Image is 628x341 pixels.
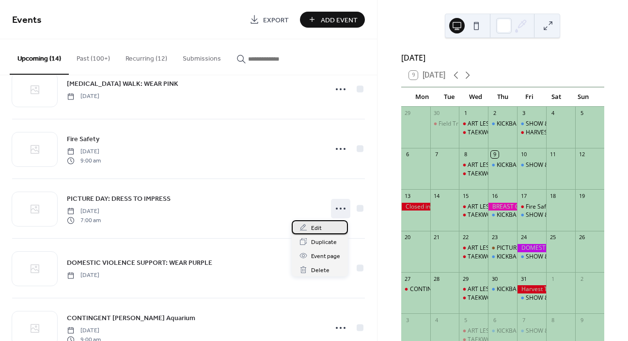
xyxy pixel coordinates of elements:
div: TAEKWONDO [468,129,504,137]
div: CONTINGENT Shedd Aquarium [401,285,430,293]
div: 16 [491,192,498,199]
div: Sun [570,87,597,107]
button: Submissions [175,39,229,74]
span: 7:00 am [67,216,101,225]
span: [DATE] [67,326,101,335]
div: KICKBALL, SOCCER [497,211,548,219]
div: 28 [433,275,440,282]
div: 29 [404,110,411,117]
span: Event page [311,251,340,261]
div: 30 [433,110,440,117]
div: 1 [549,275,556,282]
div: 27 [404,275,411,282]
div: 17 [520,192,527,199]
div: 23 [491,234,498,241]
button: Add Event [300,12,365,28]
div: ART LESSONS [459,161,488,169]
div: KICKBALL, SOCCER [497,253,548,261]
div: CONTINGENT [PERSON_NAME] Aquarium [410,285,522,293]
div: SHOW & SHARE [517,327,546,335]
span: Edit [311,223,322,233]
div: Closed in observance of Indigenous Peoples Day [401,203,430,211]
div: KICKBALL, SOCCER [497,161,548,169]
div: 31 [520,275,527,282]
div: 8 [549,316,556,324]
div: HARVEST FEST CELEBRATION [517,129,546,137]
div: SHOW & SHARE [517,120,546,128]
div: Harvest Themed Pajama Day [517,285,546,293]
div: Wed [462,87,489,107]
div: 9 [578,316,585,324]
div: Field Trip: County Line Orchard [430,120,459,128]
div: 13 [404,192,411,199]
span: Duplicate [311,237,337,247]
div: Mon [409,87,436,107]
div: [DATE] [401,52,604,64]
div: TAEKWONDO [468,170,504,178]
div: 6 [404,151,411,158]
div: KICKBALL, SOCCER [488,120,517,128]
div: SHOW & SHARE [526,327,569,335]
div: TAEKWONDO [459,211,488,219]
div: ART LESSONS [468,327,505,335]
div: Fri [516,87,543,107]
div: 19 [578,192,585,199]
div: PICTURE DAY: DRESS TO IMPRESS [488,244,517,252]
span: Fire Safety [67,134,99,145]
span: 9:00 am [67,156,101,165]
span: [DATE] [67,271,99,280]
div: ART LESSONS [468,203,505,211]
div: TAEKWONDO [459,170,488,178]
button: Upcoming (14) [10,39,69,75]
button: Past (100+) [69,39,118,74]
div: ART LESSONS [459,285,488,293]
a: PICTURE DAY: DRESS TO IMPRESS [67,193,171,204]
div: Sat [543,87,569,107]
div: DOMESTIC VIOLENCE SUPPORT: WEAR PURPLE [517,244,546,252]
span: [DATE] [67,147,101,156]
div: 6 [491,316,498,324]
div: 5 [578,110,585,117]
div: 29 [462,275,469,282]
div: Thu [489,87,516,107]
span: [MEDICAL_DATA] WALK: WEAR PINK [67,79,178,89]
div: 8 [462,151,469,158]
a: Export [242,12,296,28]
div: KICKBALL, SOCCER [497,285,548,293]
div: SHOW & SHARE [526,294,569,302]
div: 4 [433,316,440,324]
div: 30 [491,275,498,282]
div: 21 [433,234,440,241]
div: TAEKWONDO [468,253,504,261]
div: KICKBALL, SOCCER [488,211,517,219]
div: KICKBALL, SOCCER [488,285,517,293]
div: SHOW & SHARE [517,211,546,219]
div: ART LESSONS [468,161,505,169]
div: 10 [520,151,527,158]
span: DOMESTIC VIOLENCE SUPPORT: WEAR PURPLE [67,258,212,268]
span: [DATE] [67,207,101,216]
div: TAEKWONDO [468,294,504,302]
div: ART LESSONS [459,120,488,128]
div: 25 [549,234,556,241]
a: DOMESTIC VIOLENCE SUPPORT: WEAR PURPLE [67,257,212,268]
div: HARVEST FEST CELEBRATION [526,129,605,137]
a: Fire Safety [67,133,99,145]
div: SHOW & SHARE [526,161,569,169]
div: SHOW & SHARE [526,253,569,261]
div: Fire Safety [517,203,546,211]
div: ART LESSONS [468,285,505,293]
div: 3 [520,110,527,117]
div: 18 [549,192,556,199]
div: ART LESSONS [468,120,505,128]
div: SHOW & SHARE [526,120,569,128]
span: Delete [311,265,330,276]
button: Recurring (12) [118,39,175,74]
div: 26 [578,234,585,241]
div: 22 [462,234,469,241]
div: SHOW & SHARE [517,294,546,302]
div: 9 [491,151,498,158]
div: KICKBALL, SOCCER [497,120,548,128]
div: TAEKWONDO [459,129,488,137]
